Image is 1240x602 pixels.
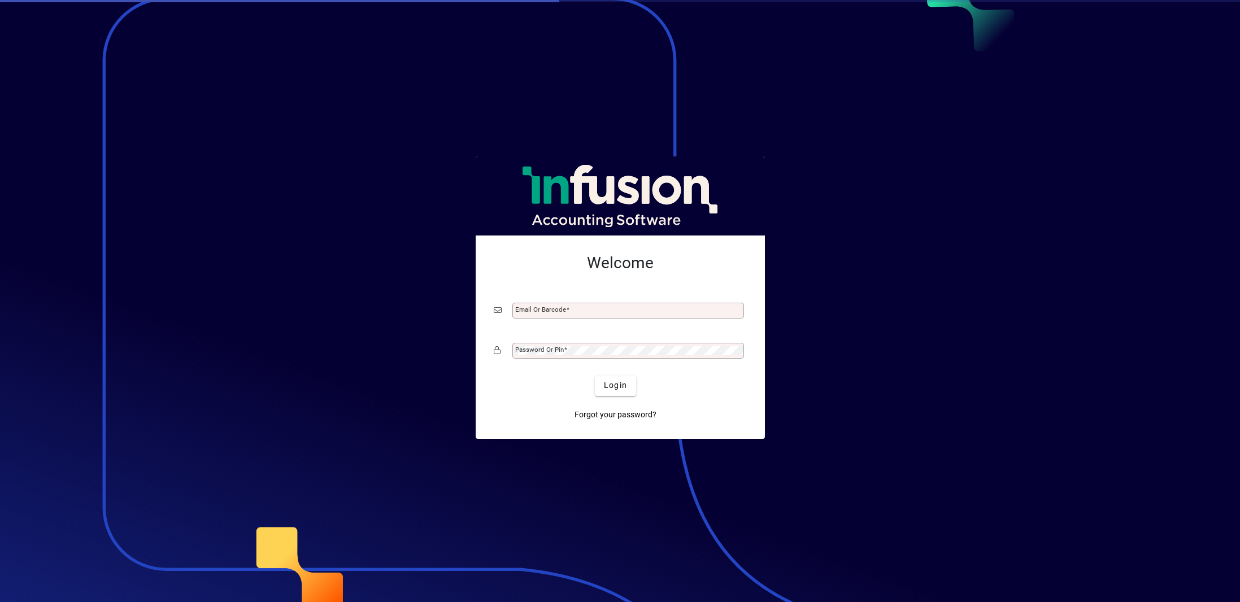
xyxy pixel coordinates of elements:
[515,346,564,354] mat-label: Password or Pin
[515,306,566,313] mat-label: Email or Barcode
[570,405,661,425] a: Forgot your password?
[595,376,636,396] button: Login
[494,254,747,273] h2: Welcome
[575,409,656,421] span: Forgot your password?
[604,379,627,391] span: Login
